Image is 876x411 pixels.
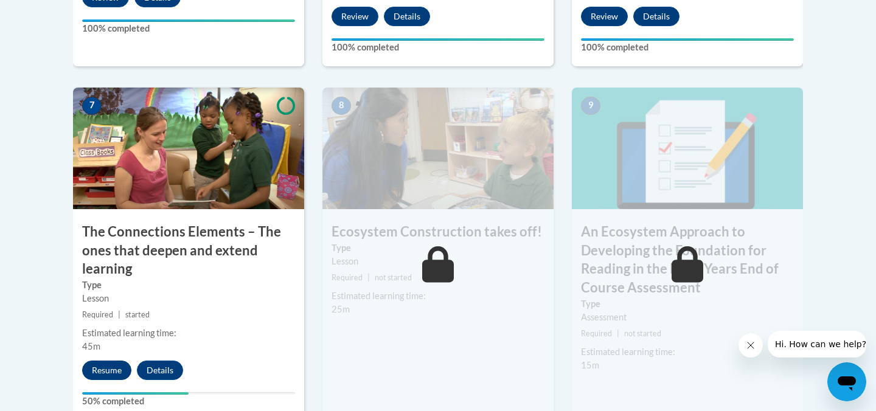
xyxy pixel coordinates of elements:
iframe: Message from company [768,331,866,357]
iframe: Button to launch messaging window [827,362,866,401]
button: Review [581,7,628,26]
div: Estimated learning time: [581,345,794,359]
img: Course Image [572,88,803,209]
span: not started [375,273,412,282]
label: 100% completed [332,41,544,54]
button: Review [332,7,378,26]
div: Estimated learning time: [82,326,295,340]
label: 100% completed [82,22,295,35]
label: Type [581,297,794,311]
div: Your progress [82,19,295,22]
span: Required [82,310,113,319]
label: 50% completed [82,395,295,408]
span: | [118,310,120,319]
span: 8 [332,97,351,115]
span: Required [581,329,612,338]
div: Your progress [332,38,544,41]
div: Lesson [332,255,544,268]
h3: The Connections Elements – The ones that deepen and extend learning [73,223,304,278]
img: Course Image [73,88,304,209]
button: Details [384,7,430,26]
span: Required [332,273,363,282]
span: 25m [332,304,350,314]
label: Type [82,278,295,292]
button: Resume [82,361,131,380]
span: 45m [82,341,100,351]
div: Assessment [581,311,794,324]
span: not started [624,329,661,338]
span: started [125,310,150,319]
span: | [367,273,370,282]
label: Type [332,241,544,255]
span: 9 [581,97,600,115]
h3: Ecosystem Construction takes off! [322,223,554,241]
h3: An Ecosystem Approach to Developing the Foundation for Reading in the Early Years End of Course A... [572,223,803,297]
div: Estimated learning time: [332,289,544,303]
div: Your progress [82,392,189,395]
iframe: Close message [739,333,763,357]
span: 15m [581,360,599,370]
button: Details [137,361,183,380]
button: Details [633,7,680,26]
img: Course Image [322,88,554,209]
span: 7 [82,97,102,115]
label: 100% completed [581,41,794,54]
div: Lesson [82,292,295,305]
span: | [617,329,619,338]
div: Your progress [581,38,794,41]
